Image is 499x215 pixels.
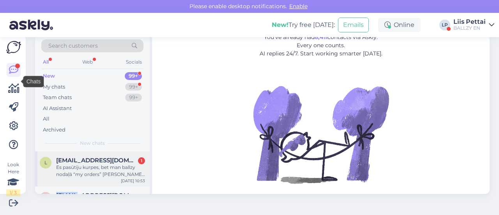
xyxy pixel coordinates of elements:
p: You’ve already had contacts via Askly. Every one counts. AI replies 24/7. Start working smarter [... [218,33,425,58]
div: Online [378,18,421,32]
span: l [44,160,47,165]
div: Team chats [43,94,72,101]
div: 99+ [125,72,142,80]
span: Search customers [48,42,98,50]
div: Web [81,57,94,67]
div: 1 / 3 [6,189,20,196]
div: BALLZY EN [453,25,486,31]
div: LP [439,20,450,30]
div: Es pasūtiju kurpes, bet man ballzy nodaļā “my orders” [PERSON_NAME] tur nerādās [56,164,145,178]
b: 8,411 [315,34,327,41]
span: Enable [287,3,310,10]
div: AI Assistant [43,105,72,112]
div: Look Here [6,161,20,196]
div: All [43,115,50,123]
img: No Chat active [251,64,391,204]
div: Socials [124,57,143,67]
button: Emails [338,18,369,32]
div: Chats [23,76,44,87]
div: [DATE] 10:53 [121,178,145,184]
img: Askly Logo [6,41,21,53]
div: 1 [138,157,145,164]
div: 99+ [125,94,142,101]
div: Archived [43,126,65,134]
b: New! [272,21,288,28]
div: Liis Pettai [453,19,486,25]
div: Try free [DATE]: [272,20,335,30]
div: My chats [43,83,65,91]
span: New chats [80,140,105,147]
div: All [41,57,50,67]
a: Liis PettaiBALLZY EN [453,19,494,31]
span: lailabertlina@gmail.com [56,157,137,164]
span: doctor.panos@gmail.com [56,192,137,199]
div: New [43,72,55,80]
div: 99+ [125,83,142,91]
